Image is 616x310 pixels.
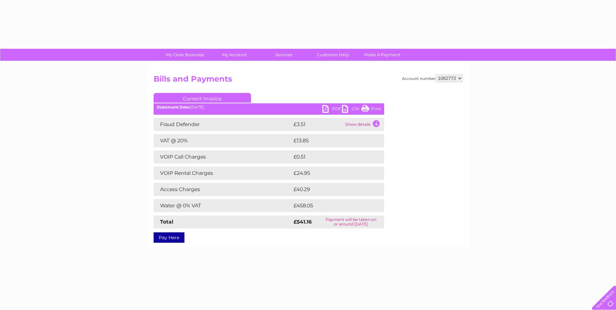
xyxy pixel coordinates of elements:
div: [DATE] [154,105,384,110]
strong: Total [160,219,173,225]
a: My Clear Business [158,49,212,61]
a: Print [361,105,381,114]
div: Account number [402,74,463,82]
td: Payment will be taken on or around [DATE] [318,215,384,228]
a: Current Invoice [154,93,251,103]
td: VAT @ 20% [154,134,292,147]
td: £0.51 [292,150,368,163]
td: Water @ 0% VAT [154,199,292,212]
td: VOIP Call Charges [154,150,292,163]
td: £24.95 [292,167,371,180]
td: Access Charges [154,183,292,196]
td: £13.85 [292,134,371,147]
td: Show details [344,118,384,131]
td: £3.51 [292,118,344,131]
a: Pay Here [154,232,184,243]
strong: £541.16 [294,219,312,225]
a: PDF [322,105,342,114]
b: Statement Date: [157,105,190,110]
td: Fraud Defender [154,118,292,131]
a: Make A Payment [356,49,409,61]
a: Customer Help [306,49,360,61]
a: Services [257,49,310,61]
td: £40.29 [292,183,371,196]
td: £458.05 [292,199,373,212]
a: CSV [342,105,361,114]
a: My Account [207,49,261,61]
h2: Bills and Payments [154,74,463,87]
td: VOIP Rental Charges [154,167,292,180]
